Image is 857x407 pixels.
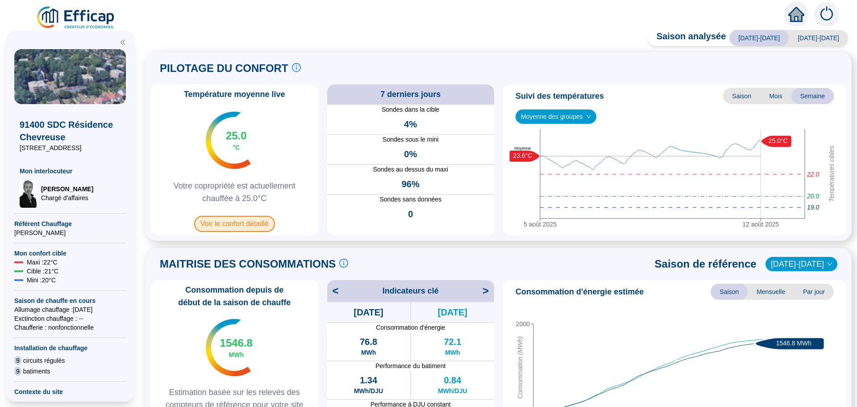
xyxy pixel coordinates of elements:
img: efficap energie logo [36,5,116,30]
span: Saison [711,284,748,300]
span: Performance du batiment [327,361,495,370]
span: MWh/DJU [354,386,383,395]
span: Consommation d'énergie estimée [516,285,644,298]
tspan: Températures cibles [828,146,835,202]
span: down [586,114,591,119]
span: Suivi des températures [516,90,604,102]
span: [DATE] [438,306,467,319]
span: MWh/DJU [438,386,467,395]
span: [PERSON_NAME] [41,185,93,193]
span: Votre copropriété est actuellement chauffée à 25.0°C [154,180,315,205]
span: 25.0 [226,129,247,143]
span: MWh [361,348,376,357]
tspan: 20.0 [807,193,819,200]
img: indicateur températures [206,319,251,376]
span: Sondes sous le mini [327,135,495,144]
span: down [827,261,832,267]
tspan: 5 août 2025 [524,221,557,228]
span: Installation de chauffage [14,344,126,352]
span: info-circle [292,63,301,72]
span: 96% [402,178,420,190]
span: 2022-2023 [771,257,832,271]
span: Mon confort cible [14,249,126,258]
span: Consommation d'énergie [327,323,495,332]
span: Consommation depuis de début de la saison de chauffe [154,284,315,309]
span: Moyenne des groupes [521,110,591,123]
span: Référent Chauffage [14,219,126,228]
tspan: 19.0 [807,204,819,211]
span: double-left [120,39,126,46]
span: < [327,284,339,298]
span: 1.34 [360,374,377,386]
span: Voir le confort détaillé [194,216,275,232]
tspan: 22.0 [807,171,819,178]
span: 9 [14,367,21,376]
span: °C [233,143,240,152]
span: Chaufferie : non fonctionnelle [14,323,126,332]
span: batiments [23,367,50,376]
span: Allumage chauffage : [DATE] [14,305,126,314]
text: 1546.8 MWh [776,340,811,347]
span: Mini : 20 °C [27,276,56,285]
tspan: Consommation (MWh) [516,336,524,399]
span: Cible : 21 °C [27,267,58,276]
span: MWh [229,350,244,359]
span: > [483,284,494,298]
text: Moyenne [514,146,531,151]
span: MWh [445,348,460,357]
span: Exctinction chauffage : -- [14,314,126,323]
span: Mensuelle [748,284,794,300]
span: Mois [760,88,791,104]
span: 76.8 [360,336,377,348]
span: 0% [404,148,417,160]
tspan: 2000 [516,320,530,327]
span: [DATE] [354,306,383,319]
span: circuits régulés [23,356,65,365]
span: 0 [408,208,413,220]
span: Saison analysée [648,30,726,46]
span: Mon interlocuteur [20,167,121,176]
tspan: 12 août 2025 [742,221,779,228]
span: Saison de référence [655,257,757,271]
span: MAITRISE DES CONSOMMATIONS [160,257,336,271]
img: Chargé d'affaires [20,179,37,208]
span: Contexte du site [14,387,126,396]
span: Maxi : 22 °C [27,258,58,267]
span: Semaine [791,88,834,104]
span: Indicateurs clé [383,285,439,297]
span: Saison [723,88,760,104]
span: [DATE]-[DATE] [729,30,789,46]
span: [DATE]-[DATE] [789,30,848,46]
img: alerts [814,2,839,27]
span: info-circle [339,259,348,268]
span: Par jour [794,284,834,300]
text: 23.6°C [513,152,533,159]
span: 7 derniers jours [380,88,441,101]
span: home [788,6,804,22]
span: PILOTAGE DU CONFORT [160,61,288,76]
span: 4% [404,118,417,130]
img: indicateur températures [206,112,251,169]
span: 0.84 [444,374,461,386]
span: Sondes sans données [327,195,495,204]
span: [PERSON_NAME] [14,228,126,237]
span: Sondes au dessus du maxi [327,165,495,174]
span: 1546.8 [220,336,253,350]
span: [STREET_ADDRESS] [20,143,121,152]
span: 9 [14,356,21,365]
span: Chargé d'affaires [41,193,93,202]
span: Saison de chauffe en cours [14,296,126,305]
span: 91400 SDC Résidence Chevreuse [20,118,121,143]
text: 25.0°C [769,137,788,144]
span: Sondes dans la cible [327,105,495,114]
span: 72.1 [444,336,461,348]
span: Température moyenne live [179,88,291,101]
